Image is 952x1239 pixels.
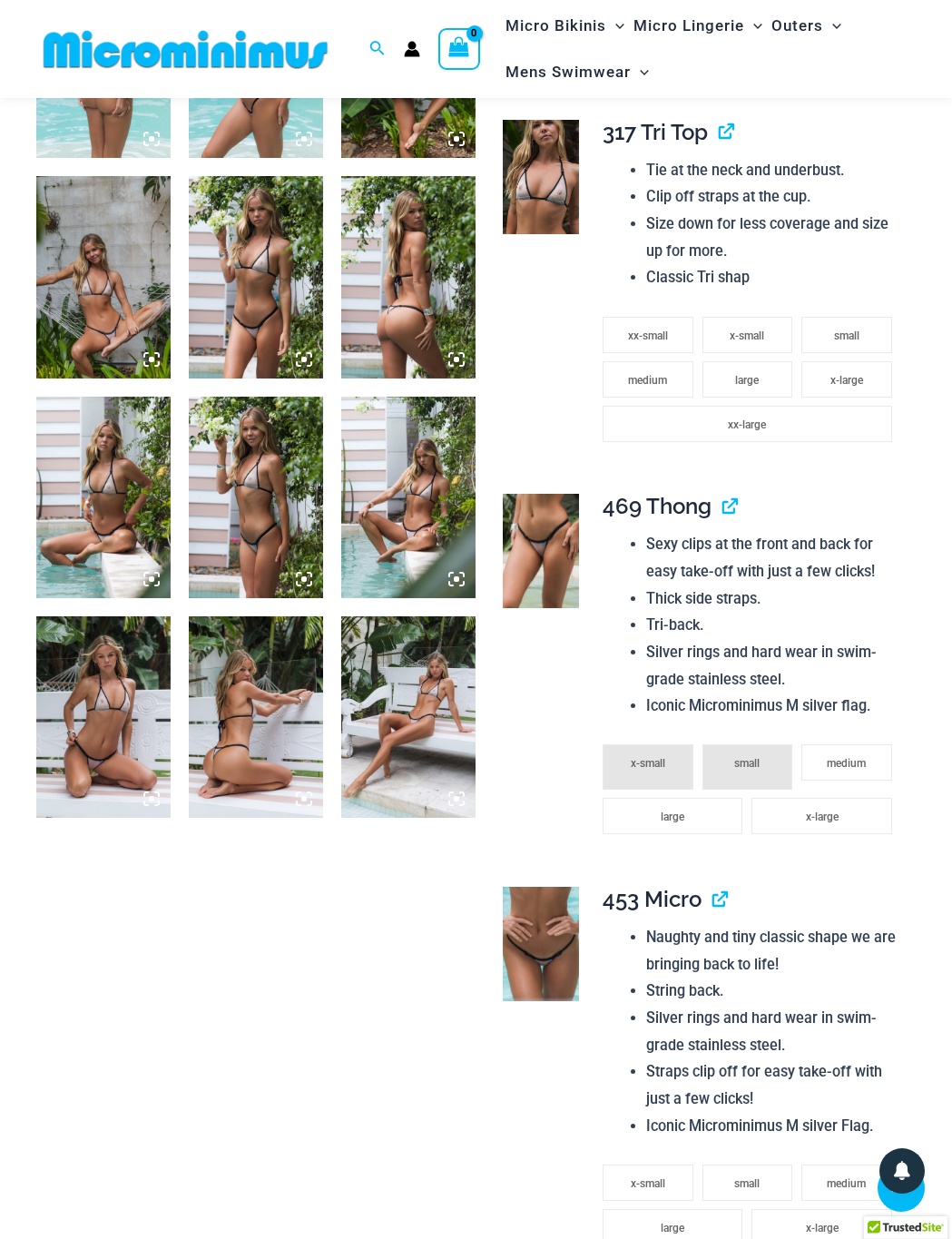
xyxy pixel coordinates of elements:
span: small [834,329,859,342]
span: small [734,1177,760,1190]
a: Micro BikinisMenu ToggleMenu Toggle [501,3,629,49]
img: Trade Winds Ivory/Ink 317 Top 469 Thong [341,397,476,598]
li: Clip off straps at the cup. [646,183,900,211]
img: MM SHOP LOGO FLAT [36,29,335,70]
a: View Shopping Cart, empty [438,28,480,70]
a: Search icon link [369,38,386,61]
span: x-small [631,757,665,770]
li: Sexy clips at the front and back for easy take-off with just a few clicks! [646,531,900,585]
img: Trade Winds Ivory/Ink 317 Top 469 Thong [36,616,171,818]
li: Thick side straps. [646,585,900,613]
span: x-small [730,329,764,342]
span: Menu Toggle [744,3,762,49]
span: 469 Thong [603,493,712,519]
li: x-large [801,361,892,398]
li: Straps clip off for easy take-off with just a few clicks! [646,1058,900,1112]
span: xx-large [728,418,766,431]
li: small [702,1165,793,1201]
img: Trade Winds Ivory/Ink 317 Top 453 Micro [36,176,171,378]
span: x-large [806,1222,839,1234]
li: Naughty and tiny classic shape we are bringing back to life! [646,924,900,978]
a: Micro LingerieMenu ToggleMenu Toggle [629,3,767,49]
li: x-small [603,744,693,790]
span: 453 Micro [603,886,702,912]
a: OutersMenu ToggleMenu Toggle [767,3,846,49]
img: Trade Winds Ivory/Ink 317 Top 469 Thong [341,176,476,378]
img: Trade Winds Ivory/Ink 469 Thong [503,494,579,608]
span: Menu Toggle [823,3,841,49]
img: Trade Winds Ivory/Ink 317 Top 469 Thong [189,176,323,378]
span: Micro Lingerie [633,3,744,49]
span: x-large [806,811,839,823]
span: medium [628,374,667,387]
li: xx-small [603,317,693,353]
span: medium [827,757,866,770]
a: Account icon link [404,41,420,57]
span: large [661,811,684,823]
img: Trade Winds Ivory/Ink 317 Top 469 Thong [189,397,323,598]
li: Iconic Microminimus M silver flag. [646,693,900,720]
span: Menu Toggle [606,3,624,49]
li: Silver rings and hard wear in swim-grade stainless steel. [646,639,900,693]
li: x-small [603,1165,693,1201]
li: medium [801,744,892,781]
img: Trade Winds Ivory/Ink 317 Top 469 Thong [341,616,476,818]
li: Tie at the neck and underbust. [646,157,900,184]
li: small [801,317,892,353]
span: small [734,757,760,770]
span: 317 Tri Top [603,119,708,145]
a: Mens SwimwearMenu ToggleMenu Toggle [501,49,653,95]
img: Trade Winds Ivory/Ink 317 Top 469 Thong [189,616,323,818]
li: large [702,361,793,398]
span: Mens Swimwear [505,49,631,95]
li: String back. [646,978,900,1005]
li: Size down for less coverage and size up for more. [646,211,900,264]
span: x-small [631,1177,665,1190]
li: medium [801,1165,892,1201]
li: medium [603,361,693,398]
span: x-large [830,374,863,387]
span: Menu Toggle [631,49,649,95]
li: small [702,744,793,790]
li: x-large [751,798,891,834]
li: xx-large [603,406,892,442]
span: xx-small [628,329,668,342]
span: large [661,1222,684,1234]
span: large [735,374,759,387]
img: Trade Winds Ivory/Ink 317 Top [503,120,579,234]
span: Outers [771,3,823,49]
li: Iconic Microminimus M silver Flag. [646,1113,900,1140]
li: Classic Tri shap [646,264,900,291]
li: large [603,798,742,834]
span: Micro Bikinis [505,3,606,49]
li: Silver rings and hard wear in swim-grade stainless steel. [646,1005,900,1058]
img: Trade Winds IvoryInk 453 Micro 02 [503,887,579,1001]
span: medium [827,1177,866,1190]
li: Tri-back. [646,612,900,639]
li: x-small [702,317,793,353]
img: Trade Winds Ivory/Ink 317 Top 469 Thong [36,397,171,598]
